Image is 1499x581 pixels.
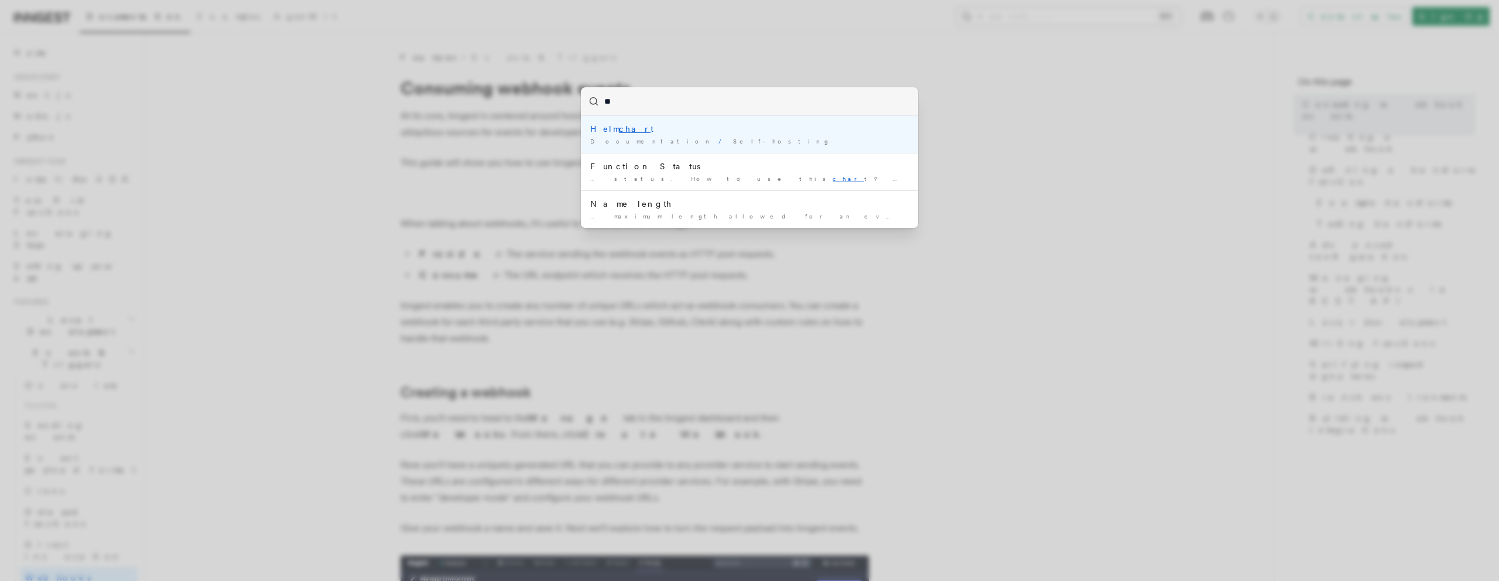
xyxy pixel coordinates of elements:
div: … maximum length allowed for an event name is 256 acters. [590,212,909,221]
div: Helm t [590,123,909,135]
span: Documentation [590,138,714,145]
mark: char [619,124,651,134]
mark: char [833,175,864,182]
span: Self-hosting [733,138,830,145]
span: / [718,138,728,145]
div: … status. How to use this t? This t is the … [590,175,909,183]
div: Function Status [590,160,909,172]
div: Name length [590,198,909,210]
